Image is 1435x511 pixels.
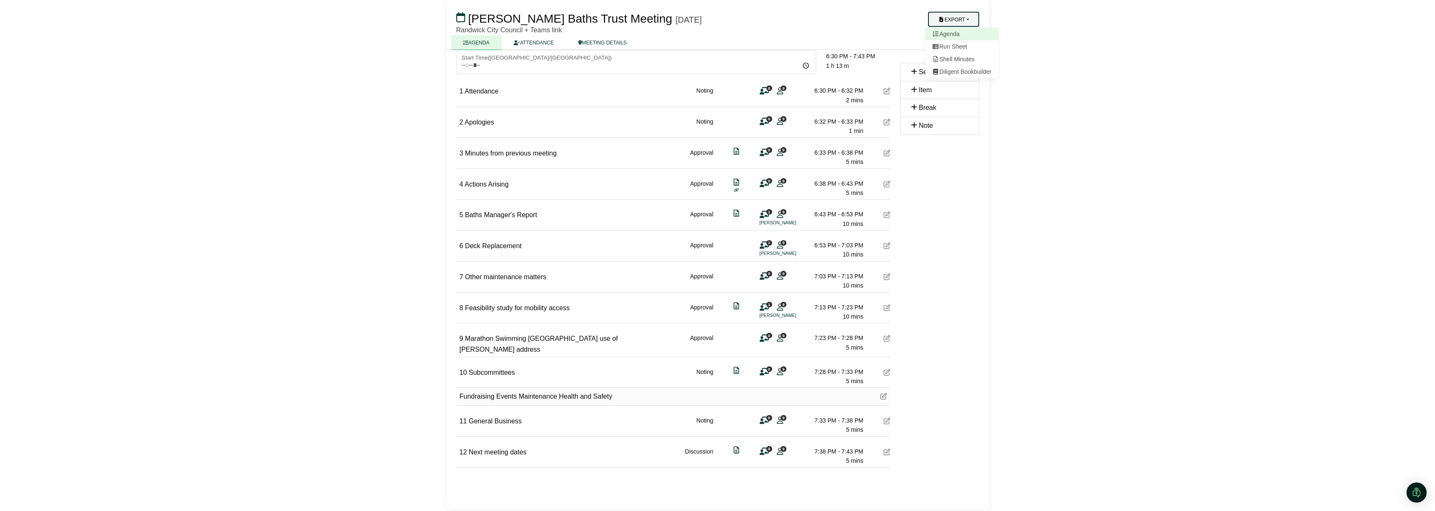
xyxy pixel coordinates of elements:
div: Approval [690,179,713,198]
div: 7:23 PM - 7:28 PM [805,333,864,342]
span: 1 [460,88,463,95]
span: 10 mins [843,251,863,258]
span: 10 mins [843,313,863,320]
span: 1 min [849,127,863,134]
div: 6:53 PM - 7:03 PM [805,241,864,250]
li: [PERSON_NAME] [760,312,822,319]
div: Noting [696,416,713,435]
div: 7:38 PM - 7:43 PM [805,447,864,456]
span: Feasibility study for mobility access [465,304,570,311]
span: 0 [766,147,772,153]
span: 9 [781,302,786,307]
span: 2 [460,119,463,126]
span: 5 mins [846,426,863,433]
span: Subcommittees [469,369,515,376]
span: 9 [781,178,786,184]
span: 0 [766,366,772,372]
span: 1 [766,240,772,246]
span: Deck Replacement [465,242,522,249]
div: 7:28 PM - 7:33 PM [805,367,864,376]
span: [PERSON_NAME] Baths Trust Meeting [468,12,672,25]
div: Noting [696,117,713,136]
div: Noting [696,367,713,386]
span: 8 [460,304,463,311]
span: 9 [460,335,463,342]
span: Break [919,104,936,111]
div: 6:32 PM - 6:33 PM [805,117,864,126]
span: 10 mins [843,282,863,289]
span: 5 mins [846,158,863,165]
a: Shell Minutes [926,53,998,65]
span: 1 [766,302,772,307]
div: Approval [690,303,713,322]
span: Apologies [465,119,494,126]
div: 6:33 PM - 6:38 PM [805,148,864,157]
span: 9 [781,333,786,338]
a: Agenda [926,28,998,40]
span: 0 [766,86,772,91]
span: 9 [781,446,786,451]
span: 5 mins [846,344,863,351]
div: Approval [690,272,713,291]
span: 11 [460,418,467,425]
span: Section [919,68,941,75]
span: Actions Arising [465,181,509,188]
div: 6:43 PM - 6:53 PM [805,210,864,219]
div: Discussion [685,447,714,466]
span: Next meeting dates [469,449,527,456]
div: Open Intercom Messenger [1407,482,1427,503]
a: AGENDA [451,35,502,50]
div: Approval [690,333,713,355]
span: Marathon Swimming [GEOGRAPHIC_DATA] use of [PERSON_NAME] address [460,335,618,353]
div: 7:13 PM - 7:23 PM [805,303,864,312]
span: 9 [781,147,786,153]
span: 0 [766,415,772,420]
span: 0 [766,333,772,338]
span: 2 mins [846,97,863,104]
div: 6:30 PM - 7:43 PM [826,52,890,61]
span: 9 [781,240,786,246]
span: 12 [460,449,467,456]
span: 1 [766,209,772,215]
button: Export [928,12,979,27]
a: ATTENDANCE [502,35,566,50]
span: Note [919,122,933,129]
li: [PERSON_NAME] [760,250,822,257]
a: Run Sheet [926,40,998,53]
span: 1 h 13 m [826,62,849,69]
div: 6:30 PM - 6:32 PM [805,86,864,95]
span: Attendance [465,88,499,95]
span: 10 mins [843,220,863,227]
span: Fundraising Events Maintenance Health and Safety [460,393,613,400]
span: 4 [460,181,463,188]
span: 9 [781,209,786,215]
a: Diligent Bookbuilder [926,65,998,78]
span: 3 [460,150,463,157]
span: Minutes from previous meeting [465,150,557,157]
a: MEETING DETAILS [566,35,639,50]
div: Approval [690,241,713,259]
span: 5 mins [846,378,863,384]
span: 7 [460,273,463,280]
span: 5 mins [846,457,863,464]
span: 0 [766,116,772,122]
span: 0 [766,271,772,276]
span: 9 [781,415,786,420]
div: Approval [690,148,713,167]
span: Baths Manager's Report [465,211,537,218]
div: 7:03 PM - 7:13 PM [805,272,864,281]
div: 6:38 PM - 6:43 PM [805,179,864,188]
span: Randwick City Council + Teams link [456,26,562,34]
span: 0 [766,446,772,451]
span: 9 [781,86,786,91]
span: General Business [469,418,522,425]
span: 9 [781,366,786,372]
div: Noting [696,86,713,105]
span: Other maintenance matters [465,273,546,280]
div: Approval [690,210,713,228]
span: 6 [460,242,463,249]
span: 9 [781,271,786,276]
li: [PERSON_NAME] [760,219,822,226]
span: 5 mins [846,189,863,196]
div: [DATE] [675,15,702,25]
